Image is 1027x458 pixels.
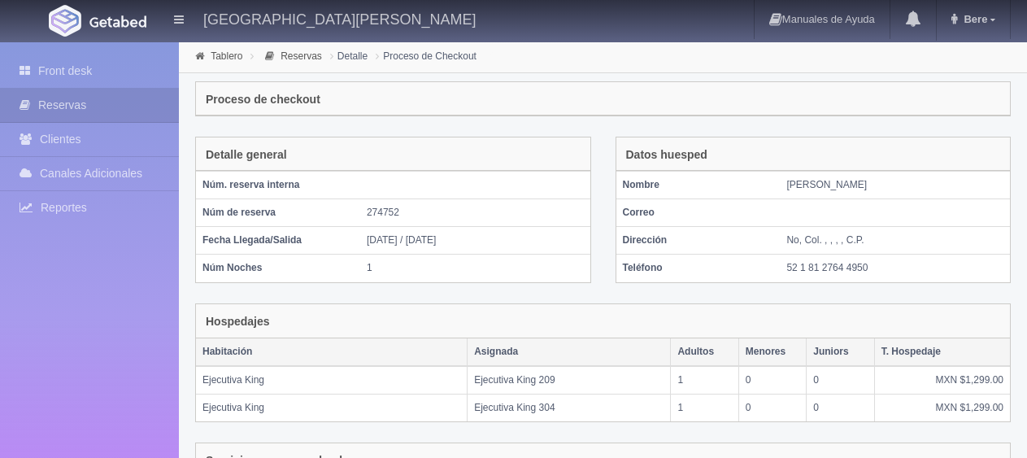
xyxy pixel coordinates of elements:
th: Dirección [616,227,781,255]
td: 0 [807,394,874,421]
th: Nombre [616,172,781,199]
li: Detalle [326,48,372,63]
th: Núm de reserva [196,199,360,227]
th: Habitación [196,338,468,366]
th: Adultos [671,338,738,366]
img: Getabed [49,5,81,37]
h4: Proceso de checkout [206,94,320,106]
th: T. Hospedaje [874,338,1010,366]
td: MXN $1,299.00 [874,366,1010,395]
h4: Datos huesped [626,149,707,161]
td: 274752 [360,199,590,227]
td: Ejecutiva King [196,394,468,421]
th: Núm Noches [196,255,360,282]
a: Tablero [211,50,242,62]
th: Juniors [807,338,874,366]
li: Proceso de Checkout [372,48,481,63]
td: 1 [671,394,738,421]
img: Getabed [89,15,146,28]
td: [DATE] / [DATE] [360,227,590,255]
h4: [GEOGRAPHIC_DATA][PERSON_NAME] [203,8,476,28]
th: Asignada [468,338,671,366]
td: Ejecutiva King [196,366,468,395]
span: Bere [960,13,987,25]
h4: Detalle general [206,149,287,161]
th: Correo [616,199,781,227]
td: 1 [360,255,590,282]
a: Reservas [281,50,322,62]
th: Núm. reserva interna [196,172,360,199]
td: 52 1 81 2764 4950 [780,255,1010,282]
td: Ejecutiva King 304 [468,394,671,421]
td: 0 [807,366,874,395]
h4: Hospedajes [206,316,270,328]
td: 1 [671,366,738,395]
td: No, Col. , , , , C.P. [780,227,1010,255]
td: 0 [738,394,806,421]
td: MXN $1,299.00 [874,394,1010,421]
td: 0 [738,366,806,395]
th: Fecha Llegada/Salida [196,227,360,255]
th: Menores [738,338,806,366]
th: Teléfono [616,255,781,282]
td: Ejecutiva King 209 [468,366,671,395]
td: [PERSON_NAME] [780,172,1010,199]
